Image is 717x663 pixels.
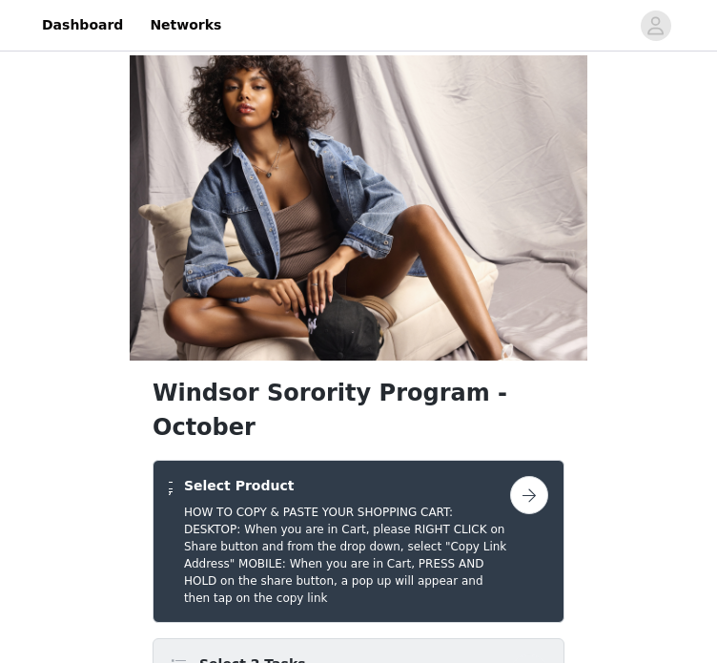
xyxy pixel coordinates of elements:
[138,4,233,47] a: Networks
[153,376,564,445] h1: Windsor Sorority Program - October
[130,55,587,361] img: campaign image
[184,476,510,496] h4: Select Product
[153,460,564,623] div: Select Product
[184,504,510,607] h5: HOW TO COPY & PASTE YOUR SHOPPING CART: DESKTOP: When you are in Cart, please RIGHT CLICK on Shar...
[646,10,665,41] div: avatar
[31,4,134,47] a: Dashboard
